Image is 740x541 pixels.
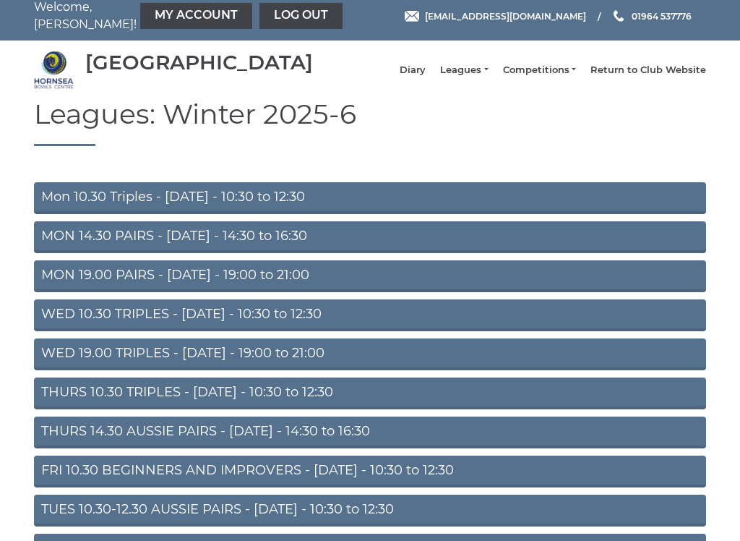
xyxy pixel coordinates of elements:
img: Phone us [614,10,624,22]
a: MON 14.30 PAIRS - [DATE] - 14:30 to 16:30 [34,221,706,253]
span: 01964 537776 [632,10,692,21]
h1: Leagues: Winter 2025-6 [34,99,706,146]
a: THURS 14.30 AUSSIE PAIRS - [DATE] - 14:30 to 16:30 [34,417,706,448]
a: Competitions [503,64,576,77]
a: TUES 10.30-12.30 AUSSIE PAIRS - [DATE] - 10:30 to 12:30 [34,495,706,527]
a: WED 19.00 TRIPLES - [DATE] - 19:00 to 21:00 [34,338,706,370]
a: Phone us 01964 537776 [611,9,692,23]
a: Return to Club Website [590,64,706,77]
a: Log out [259,3,343,29]
a: FRI 10.30 BEGINNERS AND IMPROVERS - [DATE] - 10:30 to 12:30 [34,456,706,487]
img: Hornsea Bowls Centre [34,50,74,90]
a: MON 19.00 PAIRS - [DATE] - 19:00 to 21:00 [34,260,706,292]
a: My Account [140,3,252,29]
img: Email [405,11,419,22]
a: WED 10.30 TRIPLES - [DATE] - 10:30 to 12:30 [34,299,706,331]
a: Diary [400,64,426,77]
span: [EMAIL_ADDRESS][DOMAIN_NAME] [425,10,586,21]
div: [GEOGRAPHIC_DATA] [85,51,313,74]
a: Mon 10.30 Triples - [DATE] - 10:30 to 12:30 [34,182,706,214]
a: THURS 10.30 TRIPLES - [DATE] - 10:30 to 12:30 [34,378,706,409]
a: Leagues [440,64,488,77]
a: Email [EMAIL_ADDRESS][DOMAIN_NAME] [405,9,586,23]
